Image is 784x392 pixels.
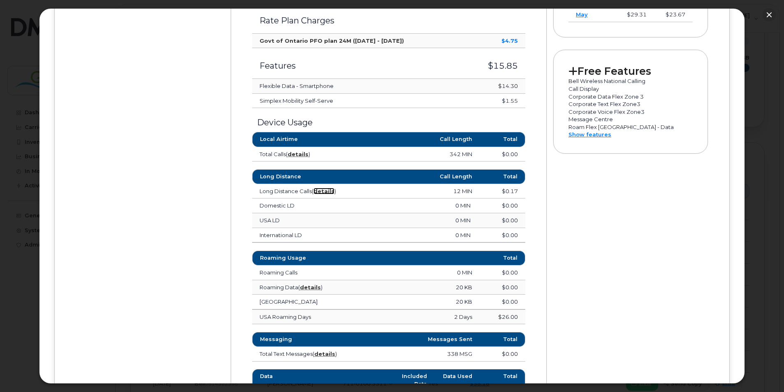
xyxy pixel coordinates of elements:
[252,169,366,184] th: Long Distance
[480,310,525,325] td: $26.00
[313,350,337,357] span: ( )
[366,169,480,184] th: Call Length
[252,332,366,347] th: Messaging
[366,265,480,280] td: 0 MIN
[252,184,366,199] td: Long Distance Calls
[252,347,366,362] td: Total Text Messages
[252,310,366,325] td: USA Roaming Days
[389,369,434,392] th: Included Data
[480,169,525,184] th: Total
[252,280,366,295] td: Roaming Data
[314,350,335,357] a: details
[252,198,432,213] td: Domestic LD
[366,332,480,347] th: Messages Sent
[300,284,321,291] a: details
[252,369,389,392] th: Data
[366,347,480,362] td: 338 MSG
[312,188,336,194] span: ( )
[252,228,432,243] td: International LD
[480,265,525,280] td: $0.00
[252,295,366,309] td: [GEOGRAPHIC_DATA]
[480,184,525,199] td: $0.17
[366,280,480,295] td: 20 KB
[480,280,525,295] td: $0.00
[432,228,478,243] td: 0 MIN
[366,184,480,199] td: 12 MIN
[480,347,525,362] td: $0.00
[478,213,525,228] td: $0.00
[366,310,480,325] td: 2 Days
[480,251,525,265] th: Total
[480,369,525,392] th: Total
[480,295,525,309] td: $0.00
[252,251,366,265] th: Roaming Usage
[434,369,480,392] th: Data Used
[432,198,478,213] td: 0 MIN
[252,265,366,280] td: Roaming Calls
[478,228,525,243] td: $0.00
[252,213,432,228] td: USA LD
[313,188,334,194] a: details
[432,213,478,228] td: 0 MIN
[366,295,480,309] td: 20 KB
[478,198,525,213] td: $0.00
[480,332,525,347] th: Total
[298,284,322,291] span: ( )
